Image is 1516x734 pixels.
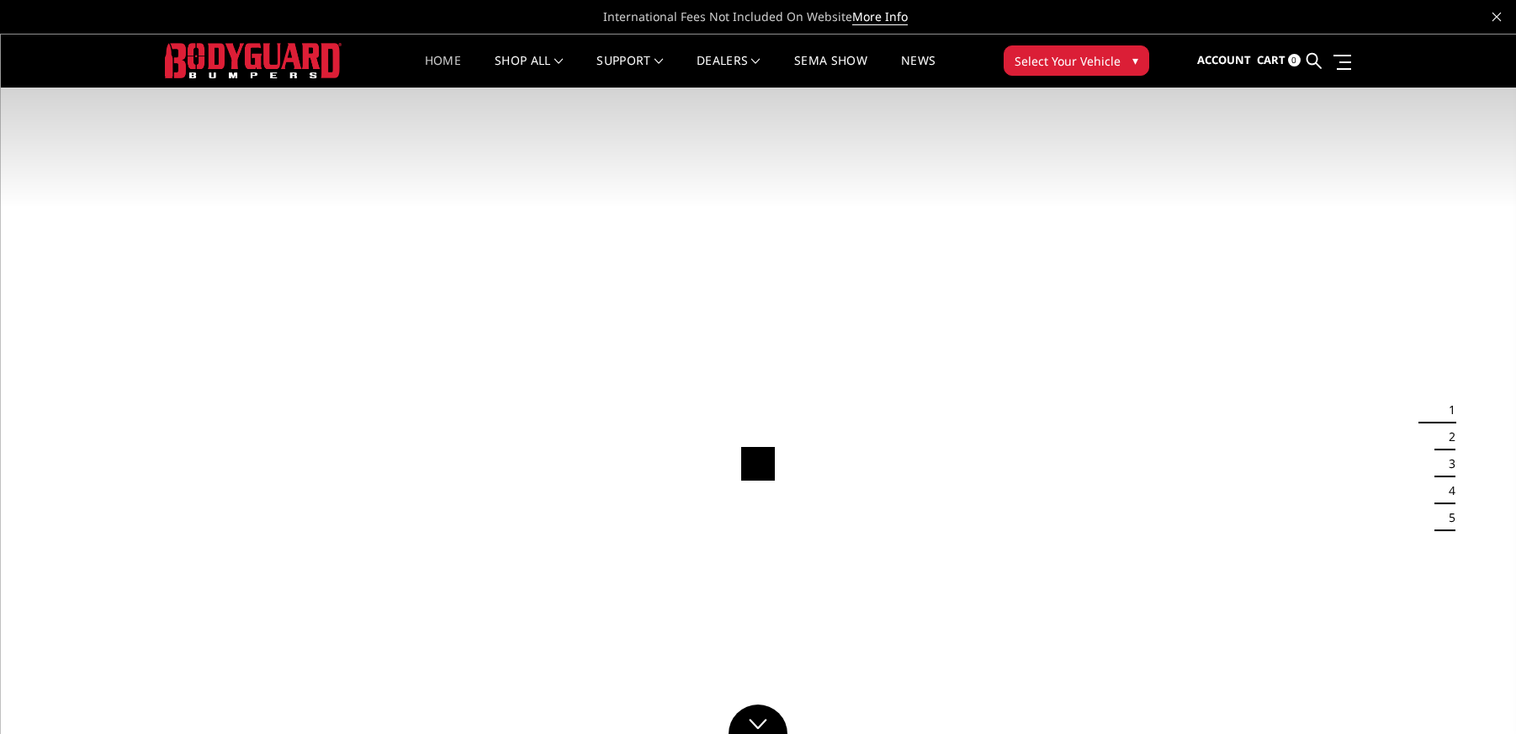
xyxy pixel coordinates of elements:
button: 4 of 5 [1439,477,1455,504]
a: Dealers [697,55,761,88]
span: ▾ [1132,51,1138,69]
a: Home [425,55,461,88]
span: Select Your Vehicle [1015,52,1121,70]
a: More Info [852,8,908,25]
a: Cart 0 [1257,38,1301,83]
a: Click to Down [729,705,787,734]
iframe: Chat Widget [1432,653,1516,734]
a: shop all [495,55,563,88]
button: 2 of 5 [1439,423,1455,450]
span: Cart [1257,52,1285,67]
span: Account [1197,52,1251,67]
a: Account [1197,38,1251,83]
button: Select Your Vehicle [1004,45,1149,76]
a: SEMA Show [794,55,867,88]
button: 1 of 5 [1439,396,1455,423]
button: 5 of 5 [1439,504,1455,531]
img: BODYGUARD BUMPERS [165,43,342,77]
button: 3 of 5 [1439,450,1455,477]
a: News [901,55,936,88]
span: 0 [1288,54,1301,66]
a: Support [596,55,663,88]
